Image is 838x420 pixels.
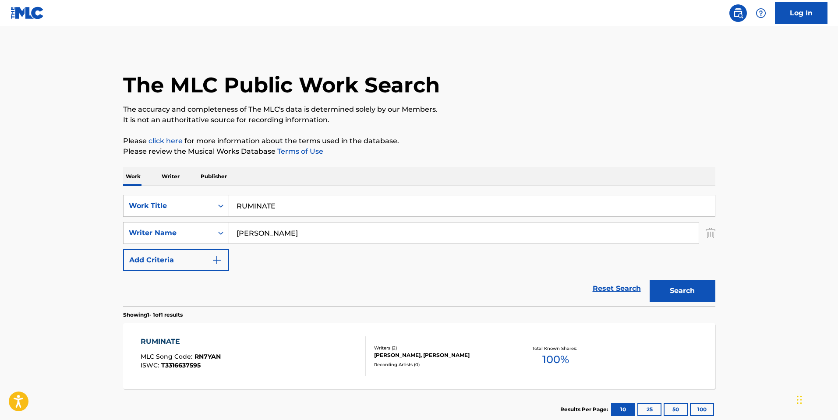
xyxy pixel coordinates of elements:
img: help [756,8,766,18]
p: Total Known Shares: [532,345,579,352]
iframe: Chat Widget [794,378,838,420]
button: 10 [611,403,635,416]
a: RUMINATEMLC Song Code:RN7YANISWC:T3316637595Writers (2)[PERSON_NAME], [PERSON_NAME]Recording Arti... [123,323,715,389]
div: RUMINATE [141,336,221,347]
a: Public Search [729,4,747,22]
div: Writers ( 2 ) [374,345,506,351]
div: [PERSON_NAME], [PERSON_NAME] [374,351,506,359]
div: Help [752,4,770,22]
a: Reset Search [588,279,645,298]
p: It is not an authoritative source for recording information. [123,115,715,125]
img: 9d2ae6d4665cec9f34b9.svg [212,255,222,265]
p: Please review the Musical Works Database [123,146,715,157]
img: search [733,8,743,18]
a: Terms of Use [276,147,323,155]
a: click here [149,137,183,145]
p: Results Per Page: [560,406,610,413]
span: 100 % [542,352,569,367]
button: 100 [690,403,714,416]
p: Publisher [198,167,230,186]
p: Please for more information about the terms used in the database. [123,136,715,146]
a: Log In [775,2,827,24]
button: Search [650,280,715,302]
div: Drag [797,387,802,413]
h1: The MLC Public Work Search [123,72,440,98]
p: The accuracy and completeness of The MLC's data is determined solely by our Members. [123,104,715,115]
span: RN7YAN [194,353,221,360]
div: Writer Name [129,228,208,238]
p: Showing 1 - 1 of 1 results [123,311,183,319]
button: 50 [664,403,688,416]
img: MLC Logo [11,7,44,19]
p: Writer [159,167,182,186]
div: Work Title [129,201,208,211]
button: 25 [637,403,661,416]
span: ISWC : [141,361,161,369]
span: MLC Song Code : [141,353,194,360]
form: Search Form [123,195,715,306]
p: Work [123,167,143,186]
img: Delete Criterion [706,222,715,244]
span: T3316637595 [161,361,201,369]
div: Recording Artists ( 0 ) [374,361,506,368]
button: Add Criteria [123,249,229,271]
